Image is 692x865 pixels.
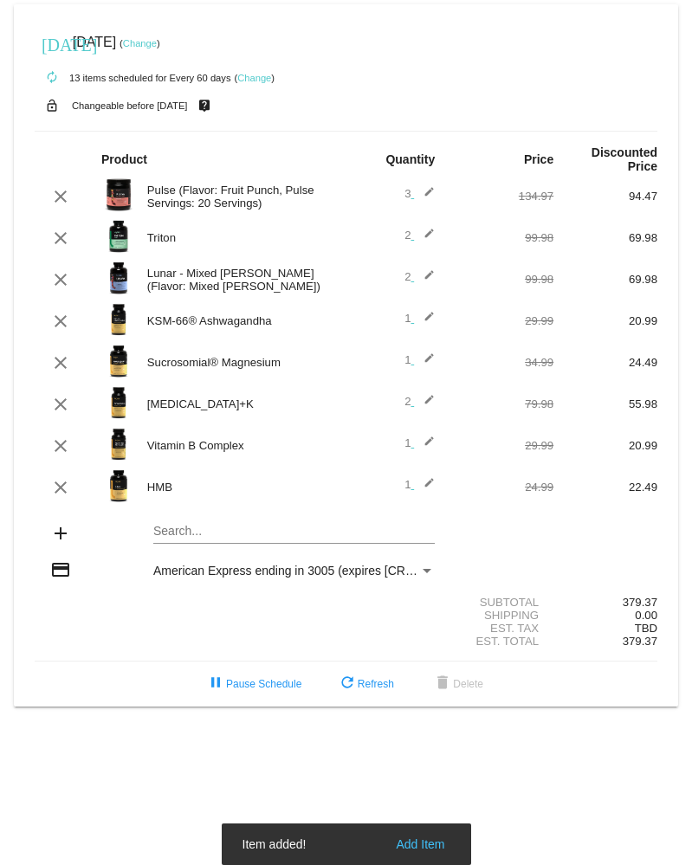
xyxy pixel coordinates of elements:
[42,68,62,88] mat-icon: autorenew
[153,564,519,578] span: American Express ending in 3005 (expires [CREDIT_CARD_DATA])
[323,668,408,700] button: Refresh
[101,427,136,462] img: vitamin-b-image.png
[50,394,71,415] mat-icon: clear
[414,311,435,332] mat-icon: edit
[101,468,136,503] img: Image-1-HMB-1000x1000-1.png
[139,314,346,327] div: KSM-66® Ashwagandha
[432,678,483,690] span: Delete
[243,836,450,853] simple-snack-bar: Item added!
[553,314,657,327] div: 20.99
[153,525,435,539] input: Search...
[50,269,71,290] mat-icon: clear
[414,352,435,373] mat-icon: edit
[139,184,346,210] div: Pulse (Flavor: Fruit Punch, Pulse Servings: 20 Servings)
[404,478,435,491] span: 1
[101,178,136,212] img: Image-1-Carousel-Pulse-20S-Fruit-Punch-Transp.png
[153,564,435,578] mat-select: Payment Method
[449,231,553,244] div: 99.98
[449,314,553,327] div: 29.99
[404,229,435,242] span: 2
[101,219,136,254] img: Image-1-Carousel-Triton-Transp.png
[123,38,157,48] a: Change
[391,836,449,853] button: Add Item
[101,152,147,166] strong: Product
[50,477,71,498] mat-icon: clear
[139,267,346,293] div: Lunar - Mixed [PERSON_NAME] (Flavor: Mixed [PERSON_NAME])
[101,261,136,295] img: Image-1-Carousel-Lunar-MB-Roman-Berezecky.png
[449,356,553,369] div: 34.99
[592,145,657,173] strong: Discounted Price
[553,231,657,244] div: 69.98
[50,436,71,456] mat-icon: clear
[449,397,553,410] div: 79.98
[418,668,497,700] button: Delete
[524,152,553,166] strong: Price
[101,344,136,378] img: magnesium-carousel-1.png
[139,481,346,494] div: HMB
[234,73,275,83] small: ( )
[553,481,657,494] div: 22.49
[205,674,226,694] mat-icon: pause
[553,356,657,369] div: 24.49
[623,635,657,648] span: 379.37
[449,273,553,286] div: 99.98
[553,397,657,410] div: 55.98
[414,394,435,415] mat-icon: edit
[404,436,435,449] span: 1
[205,678,301,690] span: Pause Schedule
[50,523,71,544] mat-icon: add
[404,353,435,366] span: 1
[385,152,435,166] strong: Quantity
[139,231,346,244] div: Triton
[72,100,188,111] small: Changeable before [DATE]
[120,38,160,48] small: ( )
[42,33,62,54] mat-icon: [DATE]
[194,94,215,117] mat-icon: live_help
[337,678,394,690] span: Refresh
[404,312,435,325] span: 1
[449,622,553,635] div: Est. Tax
[449,481,553,494] div: 24.99
[191,668,315,700] button: Pause Schedule
[50,352,71,373] mat-icon: clear
[404,395,435,408] span: 2
[139,397,346,410] div: [MEDICAL_DATA]+K
[635,622,657,635] span: TBD
[101,385,136,420] img: Image-1-Carousel-Vitamin-DK-Photoshoped-1000x1000-1.png
[50,559,71,580] mat-icon: credit_card
[50,186,71,207] mat-icon: clear
[553,190,657,203] div: 94.47
[449,439,553,452] div: 29.99
[553,273,657,286] div: 69.98
[50,228,71,249] mat-icon: clear
[139,439,346,452] div: Vitamin B Complex
[553,596,657,609] div: 379.37
[553,439,657,452] div: 20.99
[414,269,435,290] mat-icon: edit
[50,311,71,332] mat-icon: clear
[449,635,553,648] div: Est. Total
[414,228,435,249] mat-icon: edit
[432,674,453,694] mat-icon: delete
[337,674,358,694] mat-icon: refresh
[449,609,553,622] div: Shipping
[414,477,435,498] mat-icon: edit
[404,270,435,283] span: 2
[404,187,435,200] span: 3
[449,596,553,609] div: Subtotal
[42,94,62,117] mat-icon: lock_open
[449,190,553,203] div: 134.97
[635,609,657,622] span: 0.00
[237,73,271,83] a: Change
[35,73,231,83] small: 13 items scheduled for Every 60 days
[414,436,435,456] mat-icon: edit
[101,302,136,337] img: Image-1-Carousel-Ash-1000x1000-Transp-v2.png
[414,186,435,207] mat-icon: edit
[139,356,346,369] div: Sucrosomial® Magnesium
